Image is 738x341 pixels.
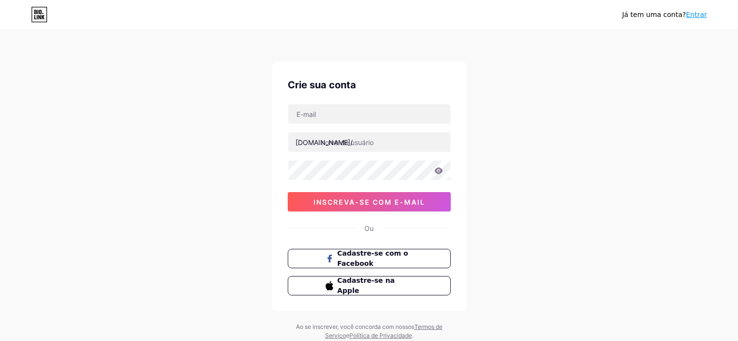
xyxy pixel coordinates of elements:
a: Política de Privacidade [349,332,412,339]
font: . [412,332,413,339]
font: Crie sua conta [288,79,356,91]
font: inscreva-se com e-mail [313,198,425,206]
button: inscreva-se com e-mail [288,192,451,211]
font: e [346,332,349,339]
input: E-mail [288,104,450,124]
button: Cadastre-se com o Facebook [288,249,451,268]
font: [DOMAIN_NAME]/ [295,138,353,146]
input: nome de usuário [288,132,450,152]
font: Cadastre-se na Apple [337,276,395,294]
font: Já tem uma conta? [622,11,686,18]
a: Entrar [686,11,707,18]
button: Cadastre-se na Apple [288,276,451,295]
font: Ou [364,224,374,232]
font: Cadastre-se com o Facebook [337,249,408,267]
font: Ao se inscrever, você concorda com nossos [296,323,414,330]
